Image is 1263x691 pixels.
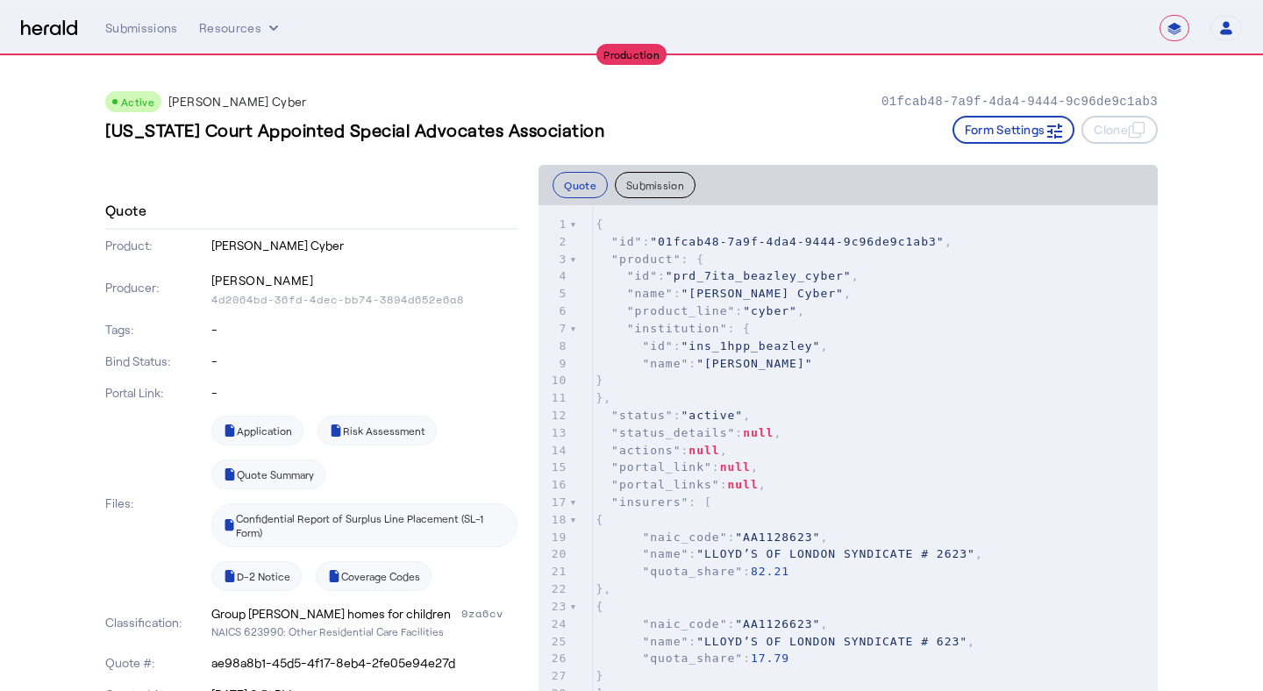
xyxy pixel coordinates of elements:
div: 13 [539,424,569,442]
span: "[PERSON_NAME]" [696,357,812,370]
span: null [727,478,758,491]
div: 12 [539,407,569,424]
span: 82.21 [751,565,789,578]
span: : , [596,269,859,282]
div: 25 [539,633,569,651]
span: : , [596,339,828,353]
span: : , [596,444,727,457]
a: Application [211,416,303,445]
button: Clone [1081,116,1158,144]
span: { [596,513,603,526]
button: Submission [615,172,696,198]
span: : [596,652,789,665]
span: { [596,217,603,231]
p: - [211,384,518,402]
span: "name" [642,357,689,370]
div: 2 [539,233,569,251]
span: : { [596,322,751,335]
div: 20 [539,545,569,563]
span: null [689,444,719,457]
span: : , [596,304,804,317]
div: 9 [539,355,569,373]
span: "product_line" [627,304,736,317]
span: : , [596,531,828,544]
span: }, [596,582,611,595]
span: "status_details" [611,426,735,439]
span: "naic_code" [642,531,727,544]
span: "AA1126623" [735,617,820,630]
span: "prd_7ita_beazley_cyber" [666,269,852,282]
div: Production [596,44,667,65]
p: [PERSON_NAME] [211,268,518,293]
div: 1 [539,216,569,233]
div: 8 [539,338,569,355]
h3: [US_STATE] Court Appointed Special Advocates Association [105,118,604,142]
p: - [211,321,518,338]
p: Classification: [105,614,208,631]
div: 27 [539,667,569,685]
div: 26 [539,650,569,667]
span: "id" [642,339,673,353]
span: "product" [611,253,681,266]
div: 22 [539,581,569,598]
p: Files: [105,495,208,512]
div: Submissions [105,19,178,37]
div: 10 [539,372,569,389]
span: }, [596,391,611,404]
div: 17 [539,494,569,511]
span: } [596,669,603,682]
p: Quote #: [105,654,208,672]
span: 17.79 [751,652,789,665]
div: 4 [539,267,569,285]
img: Herald Logo [21,20,77,37]
span: "naic_code" [642,617,727,630]
span: : , [596,287,851,300]
p: ae98a8b1-45d5-4f17-8eb4-2fe05e94e27d [211,654,518,672]
div: 7 [539,320,569,338]
span: : { [596,253,704,266]
p: [PERSON_NAME] Cyber [168,93,307,110]
span: : , [596,617,828,630]
span: : , [596,478,766,491]
span: : [596,357,812,370]
p: Bind Status: [105,353,208,370]
span: "status" [611,409,674,422]
div: 14 [539,442,569,459]
p: NAICS 623990: Other Residential Care Facilities [211,623,518,640]
span: : [596,565,789,578]
span: "name" [642,547,689,560]
span: : , [596,547,982,560]
h4: Quote [105,200,146,221]
span: Active [121,96,154,108]
span: "id" [611,235,642,248]
span: null [720,460,751,474]
div: Group [PERSON_NAME] homes for children [211,605,451,623]
span: "portal_link" [611,460,712,474]
span: "quota_share" [642,565,743,578]
div: 16 [539,476,569,494]
span: "active" [681,409,744,422]
p: Portal Link: [105,384,208,402]
span: { [596,600,603,613]
div: 21 [539,563,569,581]
p: Product: [105,237,208,254]
div: 23 [539,598,569,616]
span: "institution" [627,322,728,335]
div: 11 [539,389,569,407]
div: 15 [539,459,569,476]
button: Form Settings [953,116,1075,144]
span: "actions" [611,444,681,457]
span: "name" [642,635,689,648]
span: : , [596,635,975,648]
a: Quote Summary [211,459,325,489]
span: "id" [627,269,658,282]
p: 4d2064bd-36fd-4dec-bb74-3894d652e6a8 [211,293,518,307]
span: "name" [627,287,674,300]
div: 5 [539,285,569,303]
span: : , [596,235,952,248]
span: "quota_share" [642,652,743,665]
span: "ins_1hpp_beazley" [681,339,821,353]
a: Coverage Codes [316,561,432,591]
span: "insurers" [611,495,689,509]
span: "01fcab48-7a9f-4da4-9444-9c96de9c1ab3" [650,235,944,248]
